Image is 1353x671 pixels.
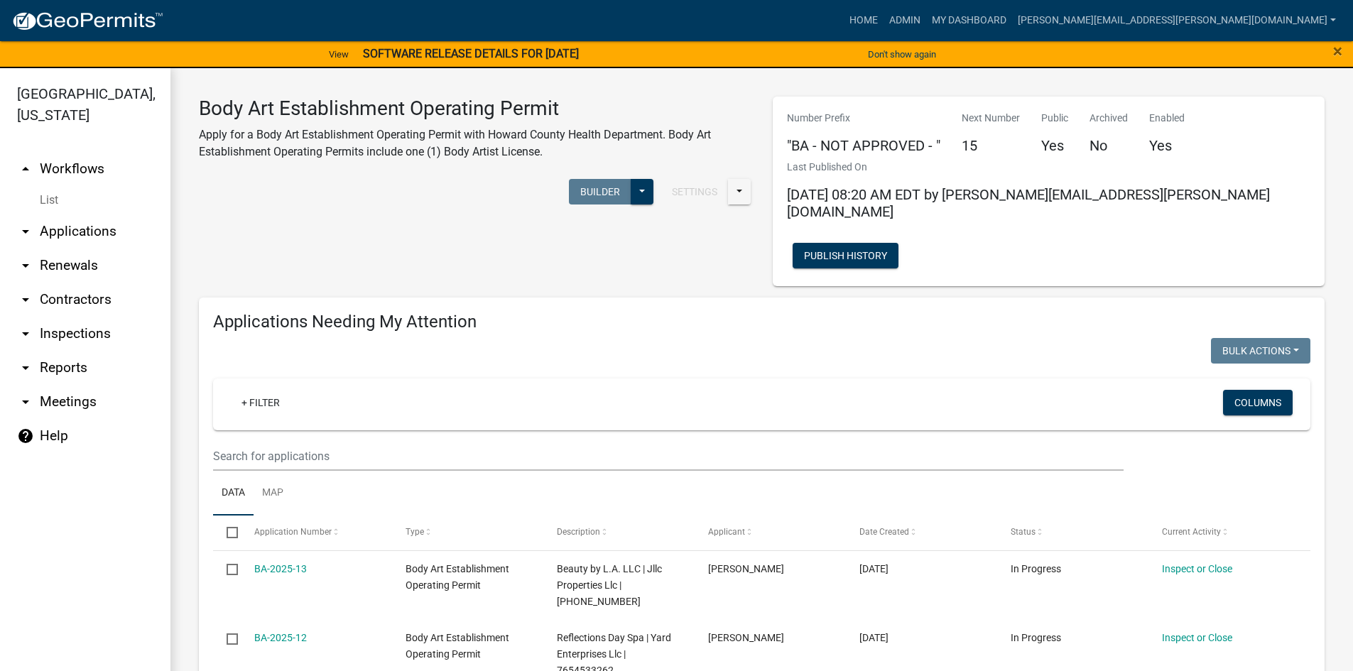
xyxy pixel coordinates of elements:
span: Body Art Establishment Operating Permit [406,632,509,660]
wm-modal-confirm: Workflow Publish History [793,251,898,262]
span: × [1333,41,1342,61]
h5: Yes [1041,137,1068,154]
datatable-header-cell: Status [997,515,1148,550]
a: Map [254,471,292,516]
h5: No [1090,137,1128,154]
a: BA-2025-12 [254,632,307,643]
i: arrow_drop_down [17,359,34,376]
span: Date Created [859,527,909,537]
span: Applicant [708,527,745,537]
a: View [323,43,354,66]
datatable-header-cell: Applicant [695,515,846,550]
button: Settings [661,179,729,204]
span: Type [406,527,424,537]
button: Builder [569,179,631,204]
span: Status [1011,527,1036,537]
button: Close [1333,43,1342,60]
a: [PERSON_NAME][EMAIL_ADDRESS][PERSON_NAME][DOMAIN_NAME] [1012,7,1342,34]
i: arrow_drop_down [17,393,34,410]
i: help [17,427,34,444]
button: Publish History [793,243,898,268]
span: Lilly Hullum [708,563,784,574]
h5: 15 [962,137,1020,154]
h4: Applications Needing My Attention [213,312,1310,332]
p: Last Published On [787,160,1311,175]
p: Enabled [1149,111,1185,126]
span: In Progress [1011,632,1061,643]
i: arrow_drop_down [17,257,34,274]
a: Data [213,471,254,516]
span: 10/06/2025 [859,632,889,643]
input: Search for applications [213,442,1124,471]
a: My Dashboard [926,7,1012,34]
i: arrow_drop_down [17,291,34,308]
span: [DATE] 08:20 AM EDT by [PERSON_NAME][EMAIL_ADDRESS][PERSON_NAME][DOMAIN_NAME] [787,186,1270,220]
a: Home [844,7,884,34]
p: Apply for a Body Art Establishment Operating Permit with Howard County Health Department. Body Ar... [199,126,751,160]
span: Application Number [254,527,332,537]
span: Beauty by L.A. LLC | Jllc Properties Llc | 765-450-9372 [557,563,662,607]
span: In Progress [1011,563,1061,574]
datatable-header-cell: Current Activity [1148,515,1300,550]
span: Megan M Yard [708,632,784,643]
p: Number Prefix [787,111,940,126]
h3: Body Art Establishment Operating Permit [199,97,751,121]
i: arrow_drop_down [17,223,34,240]
p: Archived [1090,111,1128,126]
p: Public [1041,111,1068,126]
span: 10/08/2025 [859,563,889,574]
i: arrow_drop_down [17,325,34,342]
span: Current Activity [1162,527,1221,537]
span: Body Art Establishment Operating Permit [406,563,509,591]
i: arrow_drop_up [17,160,34,178]
a: BA-2025-13 [254,563,307,574]
datatable-header-cell: Select [213,515,240,550]
a: Inspect or Close [1162,632,1232,643]
datatable-header-cell: Type [391,515,543,550]
a: + Filter [230,390,291,415]
h5: "BA - NOT APPROVED - " [787,137,940,154]
datatable-header-cell: Date Created [846,515,997,550]
datatable-header-cell: Description [543,515,695,550]
strong: SOFTWARE RELEASE DETAILS FOR [DATE] [363,47,579,60]
a: Inspect or Close [1162,563,1232,574]
p: Next Number [962,111,1020,126]
h5: Yes [1149,137,1185,154]
button: Bulk Actions [1211,338,1310,364]
button: Columns [1223,390,1293,415]
span: Description [557,527,600,537]
datatable-header-cell: Application Number [240,515,391,550]
a: Admin [884,7,926,34]
button: Don't show again [862,43,942,66]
